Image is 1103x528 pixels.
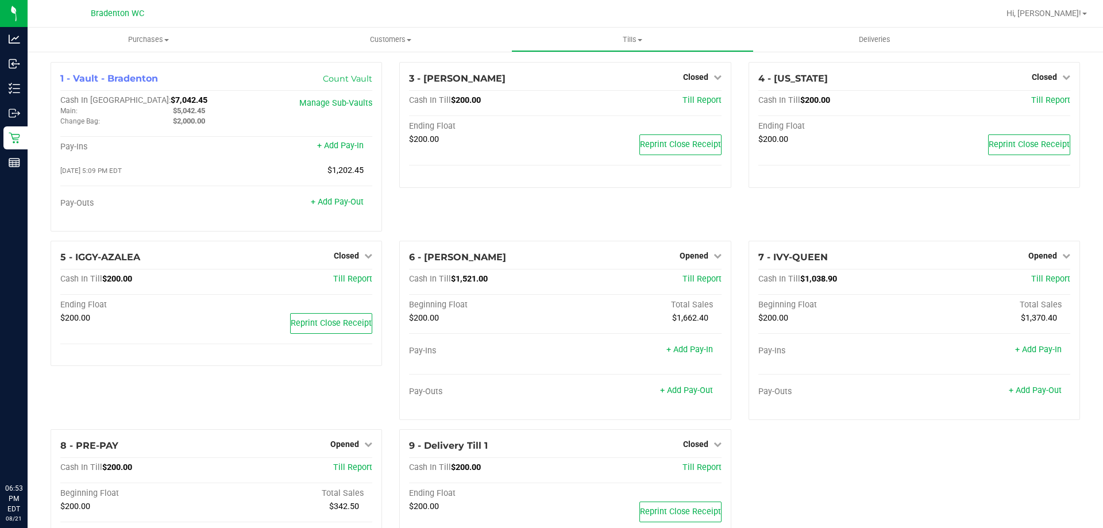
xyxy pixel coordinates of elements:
[9,107,20,119] inline-svg: Outbound
[102,274,132,284] span: $200.00
[758,134,788,144] span: $200.00
[217,488,373,499] div: Total Sales
[1032,72,1057,82] span: Closed
[323,74,372,84] a: Count Vault
[60,463,102,472] span: Cash In Till
[9,33,20,45] inline-svg: Analytics
[9,132,20,144] inline-svg: Retail
[640,140,721,149] span: Reprint Close Receipt
[1031,95,1070,105] a: Till Report
[409,313,439,323] span: $200.00
[409,502,439,511] span: $200.00
[409,73,506,84] span: 3 - [PERSON_NAME]
[409,300,565,310] div: Beginning Float
[9,157,20,168] inline-svg: Reports
[60,73,158,84] span: 1 - Vault - Bradenton
[291,318,372,328] span: Reprint Close Receipt
[60,300,217,310] div: Ending Float
[682,274,722,284] a: Till Report
[758,121,915,132] div: Ending Float
[1021,313,1057,323] span: $1,370.40
[758,300,915,310] div: Beginning Float
[451,274,488,284] span: $1,521.00
[409,134,439,144] span: $200.00
[512,34,753,45] span: Tills
[60,107,78,115] span: Main:
[28,34,269,45] span: Purchases
[758,252,828,263] span: 7 - IVY-QUEEN
[409,274,451,284] span: Cash In Till
[640,507,721,517] span: Reprint Close Receipt
[409,488,565,499] div: Ending Float
[988,134,1070,155] button: Reprint Close Receipt
[60,117,100,125] span: Change Bag:
[409,440,488,451] span: 9 - Delivery Till 1
[758,274,800,284] span: Cash In Till
[1015,345,1062,354] a: + Add Pay-In
[60,440,118,451] span: 8 - PRE-PAY
[171,95,207,105] span: $7,042.45
[639,502,722,522] button: Reprint Close Receipt
[672,313,708,323] span: $1,662.40
[60,167,122,175] span: [DATE] 5:09 PM EDT
[1028,251,1057,260] span: Opened
[683,440,708,449] span: Closed
[1009,386,1062,395] a: + Add Pay-Out
[9,83,20,94] inline-svg: Inventory
[317,141,364,151] a: + Add Pay-In
[60,198,217,209] div: Pay-Outs
[269,28,511,52] a: Customers
[758,95,800,105] span: Cash In Till
[758,73,828,84] span: 4 - [US_STATE]
[11,436,46,471] iframe: Resource center
[758,346,915,356] div: Pay-Ins
[60,95,171,105] span: Cash In [GEOGRAPHIC_DATA]:
[914,300,1070,310] div: Total Sales
[758,387,915,397] div: Pay-Outs
[843,34,906,45] span: Deliveries
[311,197,364,207] a: + Add Pay-Out
[451,95,481,105] span: $200.00
[800,274,837,284] span: $1,038.90
[666,345,713,354] a: + Add Pay-In
[660,386,713,395] a: + Add Pay-Out
[60,502,90,511] span: $200.00
[9,58,20,70] inline-svg: Inbound
[91,9,144,18] span: Bradenton WC
[451,463,481,472] span: $200.00
[409,387,565,397] div: Pay-Outs
[102,463,132,472] span: $200.00
[800,95,830,105] span: $200.00
[758,313,788,323] span: $200.00
[565,300,722,310] div: Total Sales
[60,142,217,152] div: Pay-Ins
[1031,274,1070,284] a: Till Report
[334,251,359,260] span: Closed
[682,95,722,105] a: Till Report
[327,165,364,175] span: $1,202.45
[409,121,565,132] div: Ending Float
[173,117,205,125] span: $2,000.00
[409,95,451,105] span: Cash In Till
[989,140,1070,149] span: Reprint Close Receipt
[409,252,506,263] span: 6 - [PERSON_NAME]
[1006,9,1081,18] span: Hi, [PERSON_NAME]!
[333,463,372,472] a: Till Report
[330,440,359,449] span: Opened
[683,72,708,82] span: Closed
[333,274,372,284] a: Till Report
[5,514,22,523] p: 08/21
[680,251,708,260] span: Opened
[290,313,372,334] button: Reprint Close Receipt
[329,502,359,511] span: $342.50
[60,252,140,263] span: 5 - IGGY-AZALEA
[682,463,722,472] a: Till Report
[60,488,217,499] div: Beginning Float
